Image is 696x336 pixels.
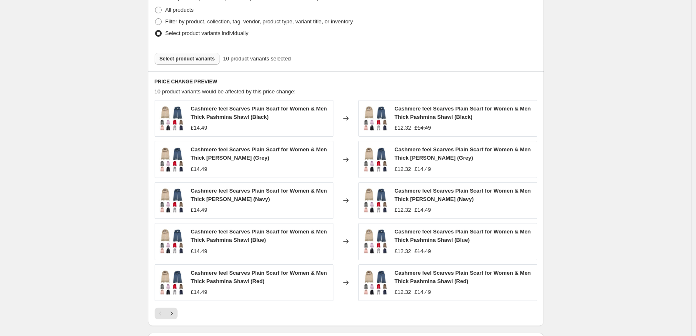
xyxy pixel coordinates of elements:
img: 2874_80x.jpg [159,106,184,131]
div: £14.49 [191,124,208,132]
div: £12.32 [395,247,411,256]
nav: Pagination [155,308,178,319]
strike: £14.49 [414,206,431,214]
span: 10 product variants selected [223,55,291,63]
span: Select product variants individually [165,30,248,36]
img: 2874_80x.jpg [363,106,388,131]
div: £14.49 [191,247,208,256]
span: Select product variants [160,55,215,62]
span: Cashmere feel Scarves Plain Scarf for Women & Men Thick Pashmina Shawl (Red) [395,270,531,284]
strike: £14.49 [414,165,431,173]
div: £14.49 [191,206,208,214]
span: Cashmere feel Scarves Plain Scarf for Women & Men Thick Pashmina Shawl (Blue) [191,228,327,243]
div: £12.32 [395,165,411,173]
span: Cashmere feel Scarves Plain Scarf for Women & Men Thick [PERSON_NAME] (Grey) [395,146,531,161]
img: 2874_80x.jpg [159,188,184,213]
span: Cashmere feel Scarves Plain Scarf for Women & Men Thick [PERSON_NAME] (Navy) [191,188,327,202]
span: All products [165,7,194,13]
img: 2874_80x.jpg [159,270,184,295]
strike: £14.49 [414,124,431,132]
div: £12.32 [395,288,411,296]
span: Cashmere feel Scarves Plain Scarf for Women & Men Thick Pashmina Shawl (Red) [191,270,327,284]
span: Cashmere feel Scarves Plain Scarf for Women & Men Thick [PERSON_NAME] (Grey) [191,146,327,161]
span: Cashmere feel Scarves Plain Scarf for Women & Men Thick Pashmina Shawl (Black) [191,105,327,120]
div: £14.49 [191,165,208,173]
div: £14.49 [191,288,208,296]
div: £12.32 [395,124,411,132]
button: Select product variants [155,53,220,65]
img: 2874_80x.jpg [363,147,388,172]
span: Filter by product, collection, tag, vendor, product type, variant title, or inventory [165,18,353,25]
span: Cashmere feel Scarves Plain Scarf for Women & Men Thick Pashmina Shawl (Black) [395,105,531,120]
strike: £14.49 [414,288,431,296]
span: 10 product variants would be affected by this price change: [155,88,296,95]
div: £12.32 [395,206,411,214]
img: 2874_80x.jpg [363,270,388,295]
h6: PRICE CHANGE PREVIEW [155,78,537,85]
span: Cashmere feel Scarves Plain Scarf for Women & Men Thick [PERSON_NAME] (Navy) [395,188,531,202]
img: 2874_80x.jpg [363,229,388,254]
img: 2874_80x.jpg [159,229,184,254]
button: Next [166,308,178,319]
span: Cashmere feel Scarves Plain Scarf for Women & Men Thick Pashmina Shawl (Blue) [395,228,531,243]
img: 2874_80x.jpg [363,188,388,213]
strike: £14.49 [414,247,431,256]
img: 2874_80x.jpg [159,147,184,172]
